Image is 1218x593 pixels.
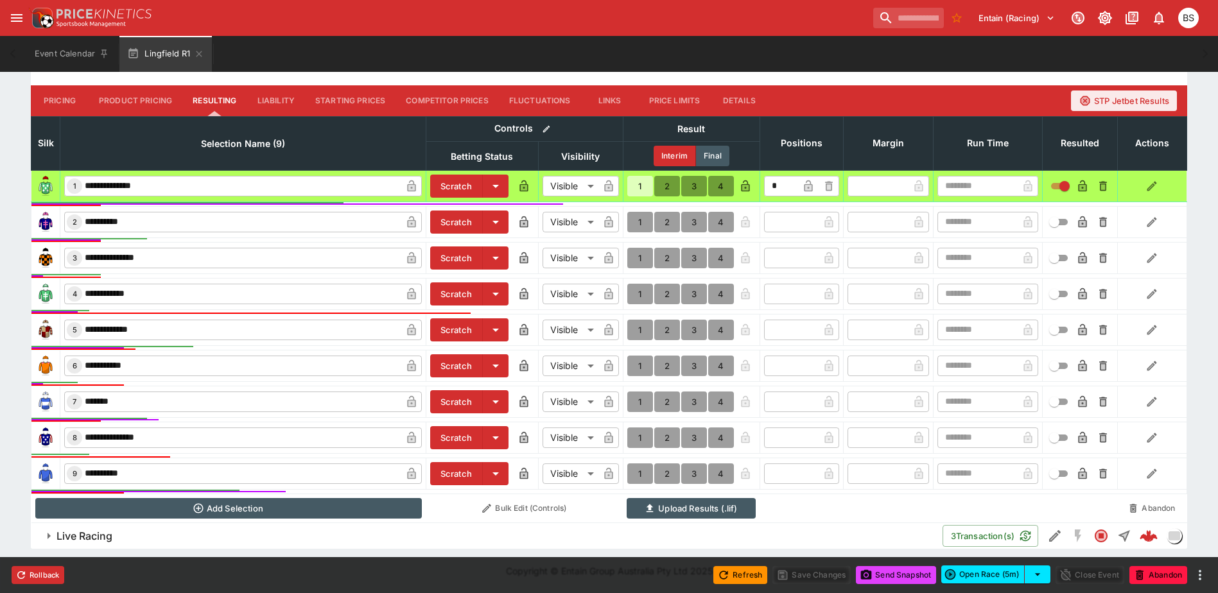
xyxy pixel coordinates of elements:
[654,391,680,412] button: 2
[247,85,305,116] button: Liability
[654,212,680,232] button: 2
[708,212,734,232] button: 4
[1140,527,1158,545] div: abbadfec-bdc7-44c7-b7e7-058ae388c916
[713,566,767,584] button: Refresh
[430,282,483,305] button: Scratch
[543,391,598,412] div: Visible
[543,320,598,340] div: Visible
[627,248,653,268] button: 1
[971,8,1063,28] button: Select Tenant
[119,36,212,72] button: Lingfield R1
[681,427,707,448] button: 3
[1167,528,1182,544] div: liveracing
[627,212,653,232] button: 1
[941,565,1025,583] button: Open Race (5m)
[430,246,483,270] button: Scratch
[430,462,483,485] button: Scratch
[27,36,117,72] button: Event Calendar
[1042,116,1117,170] th: Resulted
[1043,524,1066,547] button: Edit Detail
[1129,567,1187,580] span: Mark an event as closed and abandoned.
[681,463,707,484] button: 3
[581,85,639,116] button: Links
[89,85,182,116] button: Product Pricing
[856,566,936,584] button: Send Snapshot
[681,356,707,376] button: 3
[35,176,56,196] img: runner 1
[70,218,80,227] span: 2
[708,427,734,448] button: 4
[1066,6,1090,30] button: Connected to PK
[538,121,555,137] button: Bulk edit
[31,523,943,549] button: Live Racing
[543,356,598,376] div: Visible
[430,318,483,341] button: Scratch
[57,21,126,27] img: Sportsbook Management
[1192,567,1208,583] button: more
[70,433,80,442] span: 8
[681,248,707,268] button: 3
[1121,498,1183,519] button: Abandon
[708,320,734,340] button: 4
[70,325,80,334] span: 5
[708,248,734,268] button: 4
[31,116,60,170] th: Silk
[437,149,527,164] span: Betting Status
[1147,6,1170,30] button: Notifications
[933,116,1042,170] th: Run Time
[681,212,707,232] button: 3
[499,85,581,116] button: Fluctuations
[708,176,734,196] button: 4
[708,284,734,304] button: 4
[654,320,680,340] button: 2
[654,427,680,448] button: 2
[543,427,598,448] div: Visible
[1025,565,1050,583] button: select merge strategy
[1066,524,1090,547] button: SGM Disabled
[396,85,499,116] button: Competitor Prices
[627,498,756,519] button: Upload Results (.lif)
[70,469,80,478] span: 9
[70,397,79,406] span: 7
[35,248,56,268] img: runner 3
[1174,4,1203,32] button: Brendan Scoble
[430,390,483,413] button: Scratch
[654,463,680,484] button: 2
[1167,529,1181,543] img: liveracing
[182,85,247,116] button: Resulting
[681,391,707,412] button: 3
[654,248,680,268] button: 2
[31,85,89,116] button: Pricing
[28,5,54,31] img: PriceKinetics Logo
[547,149,614,164] span: Visibility
[543,248,598,268] div: Visible
[1093,528,1109,544] svg: Closed
[70,289,80,298] span: 4
[430,426,483,449] button: Scratch
[627,176,653,196] button: 1
[696,146,729,166] button: Final
[35,498,422,519] button: Add Selection
[873,8,944,28] input: search
[1113,524,1136,547] button: Straight
[35,427,56,448] img: runner 8
[57,9,152,19] img: PriceKinetics
[35,284,56,304] img: runner 4
[430,211,483,234] button: Scratch
[57,529,112,543] h6: Live Racing
[1071,90,1177,111] button: STP Jetbet Results
[627,391,653,412] button: 1
[35,463,56,484] img: runner 9
[627,427,653,448] button: 1
[35,320,56,340] img: runner 5
[708,356,734,376] button: 4
[1090,524,1113,547] button: Closed
[654,176,680,196] button: 2
[1140,527,1158,545] img: logo-cerberus--red.svg
[654,146,696,166] button: Interim
[543,212,598,232] div: Visible
[430,175,483,198] button: Scratch
[708,463,734,484] button: 4
[843,116,933,170] th: Margin
[681,176,707,196] button: 3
